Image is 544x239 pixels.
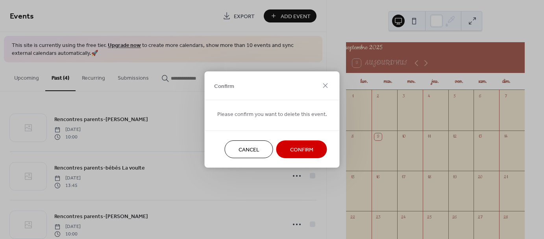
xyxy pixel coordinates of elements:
[214,82,234,90] span: Confirm
[225,140,273,158] button: Cancel
[290,146,313,154] span: Confirm
[239,146,259,154] span: Cancel
[217,110,327,119] span: Please confirm you want to delete this event.
[276,140,327,158] button: Confirm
